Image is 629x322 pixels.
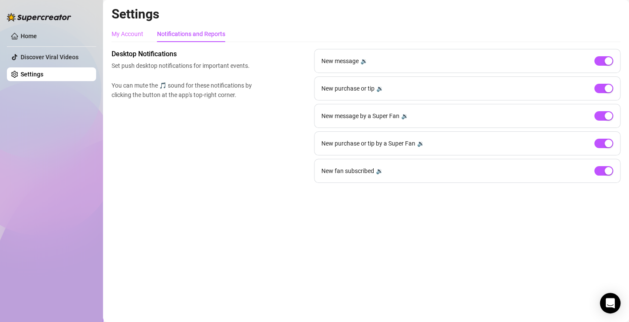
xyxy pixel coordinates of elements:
[417,139,424,148] div: 🔉
[401,111,408,121] div: 🔉
[21,54,79,61] a: Discover Viral Videos
[112,29,143,39] div: My Account
[157,29,225,39] div: Notifications and Reports
[600,293,620,313] div: Open Intercom Messenger
[321,139,415,148] span: New purchase or tip by a Super Fan
[321,111,399,121] span: New message by a Super Fan
[321,84,375,93] span: New purchase or tip
[376,84,384,93] div: 🔉
[7,13,71,21] img: logo-BBDzfeDw.svg
[112,61,256,70] span: Set push desktop notifications for important events.
[321,56,359,66] span: New message
[112,81,256,100] span: You can mute the 🎵 sound for these notifications by clicking the button at the app's top-right co...
[376,166,383,176] div: 🔉
[321,166,374,176] span: New fan subscribed
[360,56,368,66] div: 🔉
[21,71,43,78] a: Settings
[21,33,37,39] a: Home
[112,49,256,59] span: Desktop Notifications
[112,6,620,22] h2: Settings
